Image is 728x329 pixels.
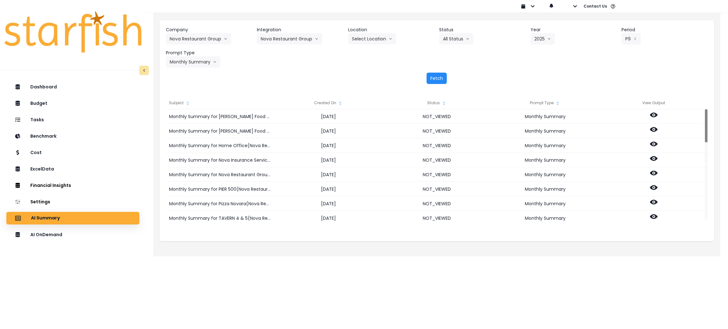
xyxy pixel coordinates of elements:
div: Monthly Summary for [PERSON_NAME] Food & Drink - [GEOGRAPHIC_DATA](Nova Restaurant Group) for P9 ... [166,124,274,138]
div: [DATE] [274,153,383,167]
div: [DATE] [274,109,383,124]
div: NOT_VIEWED [383,167,491,182]
button: 2025arrow down line [531,33,555,45]
div: [DATE] [274,124,383,138]
div: Monthly Summary [491,167,599,182]
div: Monthly Summary for PIER 500(Nova Restaurant Group) for P9 2025 [166,182,274,196]
button: Nova Restaurant Grouparrow down line [257,33,322,45]
div: Monthly Summary [491,124,599,138]
button: P9arrow left line [622,33,641,45]
div: NOT_VIEWED [383,182,491,196]
div: [DATE] [274,138,383,153]
div: Monthly Summary [491,211,599,225]
button: Financial Insights [6,179,139,192]
div: Monthly Summary [491,153,599,167]
div: Monthly Summary [491,109,599,124]
svg: arrow down line [224,36,227,42]
div: NOT_VIEWED [383,153,491,167]
header: Year [531,27,617,33]
button: Settings [6,195,139,208]
div: Monthly Summary [491,138,599,153]
div: [DATE] [274,196,383,211]
svg: sort [185,101,190,106]
div: [DATE] [274,182,383,196]
button: Fetch [427,73,447,84]
svg: arrow down line [466,36,470,42]
p: AI OnDemand [30,232,62,237]
p: ExcelData [30,166,54,172]
div: NOT_VIEWED [383,138,491,153]
div: Monthly Summary [491,182,599,196]
p: Dashboard [30,84,57,90]
div: Prompt Type [491,97,599,109]
svg: arrow down line [547,36,551,42]
div: Monthly Summary for TAVERN 4 & 5(Nova Restaurant Group) for P9 2025 [166,211,274,225]
div: NOT_VIEWED [383,211,491,225]
header: Prompt Type [166,50,252,56]
button: Tasks [6,113,139,126]
button: Select Locationarrow down line [348,33,396,45]
div: Monthly Summary [491,196,599,211]
div: Subject [166,97,274,109]
div: Monthly Summary for [PERSON_NAME] Food & Drink - [GEOGRAPHIC_DATA](Nova Restaurant Group) for P9 ... [166,109,274,124]
header: Company [166,27,252,33]
button: Budget [6,97,139,110]
svg: arrow down line [315,36,318,42]
div: View Output [599,97,708,109]
div: Monthly Summary for Nova Restaurant Group for P9 2025 [166,167,274,182]
button: Cost [6,146,139,159]
svg: arrow down line [213,59,217,65]
svg: arrow left line [633,36,637,42]
p: Benchmark [30,134,57,139]
div: NOT_VIEWED [383,109,491,124]
button: All Statusarrow down line [439,33,473,45]
svg: arrow down line [389,36,392,42]
div: [DATE] [274,167,383,182]
p: Tasks [30,117,44,123]
header: Status [439,27,525,33]
div: Monthly Summary for Home Office(Nova Restaurant Group) for P9 2025 [166,138,274,153]
button: AI OnDemand [6,228,139,241]
button: AI Summary [6,212,139,224]
svg: sort [338,101,343,106]
button: Monthly Summaryarrow down line [166,56,221,68]
svg: sort [555,101,560,106]
button: Dashboard [6,81,139,93]
div: Monthly Summary for Nova Insurance Services LLC(Nova Restaurant Group) for P9 2025 [166,153,274,167]
button: Benchmark [6,130,139,142]
div: NOT_VIEWED [383,124,491,138]
div: Created On [274,97,383,109]
header: Period [622,27,708,33]
div: Monthly Summary for Pizza Novara(Nova Restaurant Group) for P9 2025 [166,196,274,211]
div: NOT_VIEWED [383,196,491,211]
p: Budget [30,101,47,106]
div: [DATE] [274,211,383,225]
p: Cost [30,150,42,155]
button: Nova Restaurant Grouparrow down line [166,33,231,45]
header: Integration [257,27,343,33]
svg: sort [441,101,446,106]
div: Status [383,97,491,109]
header: Location [348,27,434,33]
button: ExcelData [6,163,139,175]
p: AI Summary [31,215,60,221]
